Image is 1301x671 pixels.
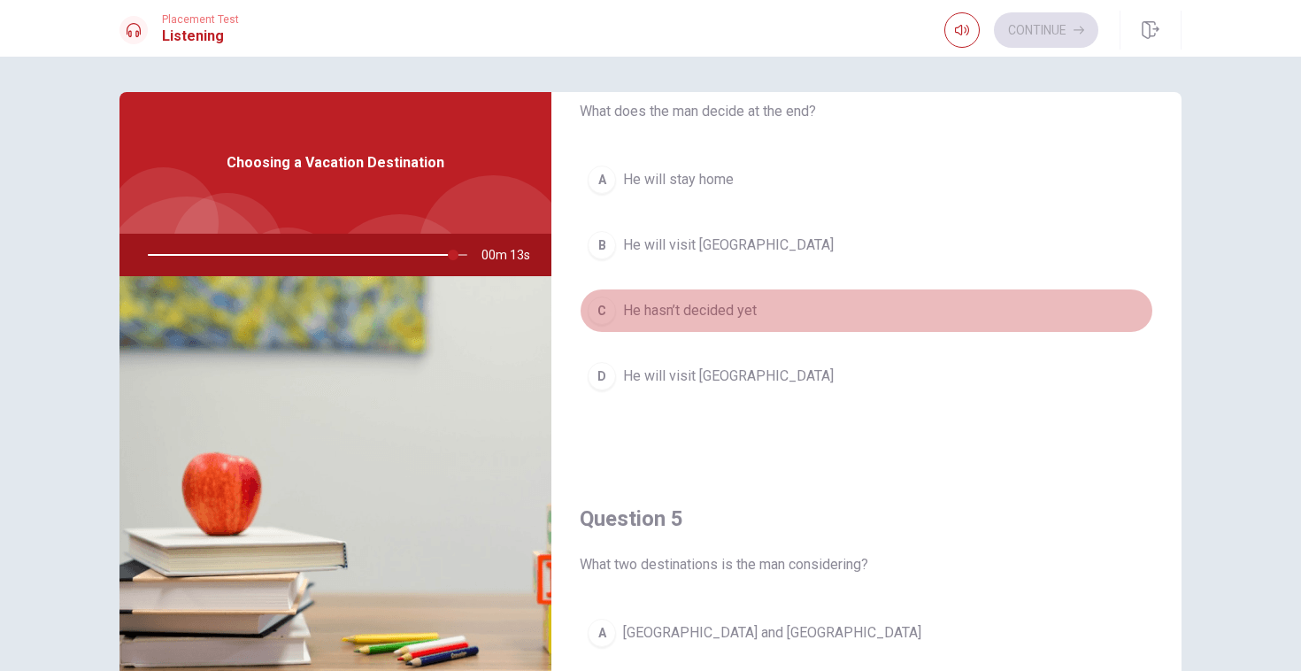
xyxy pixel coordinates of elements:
[623,366,834,387] span: He will visit [GEOGRAPHIC_DATA]
[588,619,616,647] div: A
[580,101,1153,122] span: What does the man decide at the end?
[162,26,239,47] h1: Listening
[588,362,616,390] div: D
[623,300,757,321] span: He hasn’t decided yet
[580,158,1153,202] button: AHe will stay home
[580,505,1153,533] h4: Question 5
[588,166,616,194] div: A
[580,554,1153,575] span: What two destinations is the man considering?
[588,297,616,325] div: C
[580,223,1153,267] button: BHe will visit [GEOGRAPHIC_DATA]
[623,622,921,644] span: [GEOGRAPHIC_DATA] and [GEOGRAPHIC_DATA]
[580,354,1153,398] button: DHe will visit [GEOGRAPHIC_DATA]
[481,234,544,276] span: 00m 13s
[227,152,444,174] span: Choosing a Vacation Destination
[162,13,239,26] span: Placement Test
[588,231,616,259] div: B
[580,611,1153,655] button: A[GEOGRAPHIC_DATA] and [GEOGRAPHIC_DATA]
[580,289,1153,333] button: CHe hasn’t decided yet
[623,169,734,190] span: He will stay home
[623,235,834,256] span: He will visit [GEOGRAPHIC_DATA]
